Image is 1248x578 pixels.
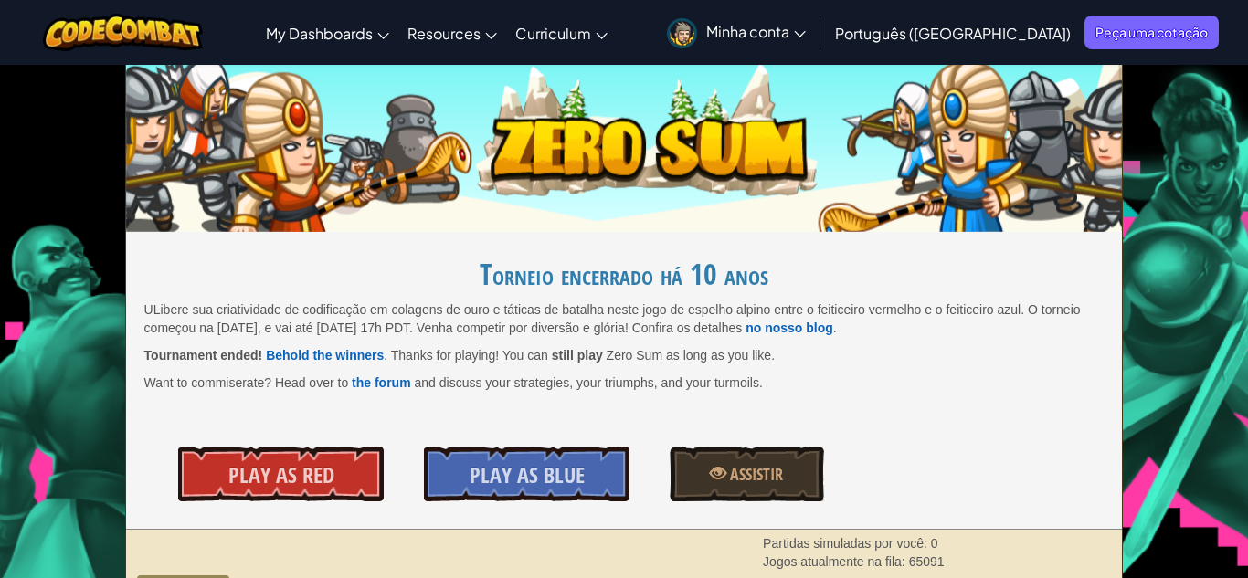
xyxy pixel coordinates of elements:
span: My Dashboards [266,24,373,43]
span: Jogos atualmente na fila: [763,554,909,569]
span: . [833,321,837,335]
span: Want to commiserate? Head over to [144,375,349,390]
a: Português ([GEOGRAPHIC_DATA]) [826,8,1080,58]
a: Peça uma cotação [1084,16,1219,49]
a: Minha conta [658,4,815,61]
img: avatar [667,18,697,48]
img: Zero Sum [126,58,1123,232]
span: há 10 anos [653,255,768,294]
span: and discuss your strategies, your triumphs, and your turmoils. [411,375,763,390]
img: CodeCombat logo [43,14,203,51]
a: Assistir [670,447,823,501]
span: 65091 [909,554,945,569]
a: My Dashboards [257,8,398,58]
strong: Tournament ended! [144,348,263,363]
span: Minha conta [706,22,806,41]
span: Play As Blue [470,460,585,489]
span: Português ([GEOGRAPHIC_DATA]) [835,24,1071,43]
span: Curriculum [515,24,591,43]
span: Resources [407,24,481,43]
a: the forum [348,375,410,390]
span: Partidas simuladas por você: [763,536,931,551]
span: ULibere sua criatividade de codificação em colagens de ouro e táticas de batalha neste jogo de es... [144,302,1081,335]
span: Torneio encerrado [480,255,653,294]
a: no nosso blog [742,321,833,335]
a: Curriculum [506,8,617,58]
a: Resources [398,8,506,58]
strong: still play [548,348,603,363]
a: Behold the winners [262,348,384,363]
span: Play As Red [228,460,334,489]
span: Assistir [726,463,783,486]
span: . Thanks for playing! You can [384,348,548,363]
span: Zero Sum as long as you like. [603,348,775,363]
span: 0 [931,536,938,551]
